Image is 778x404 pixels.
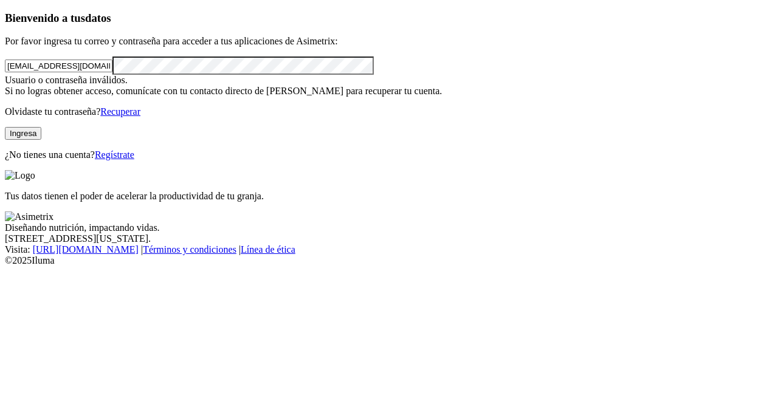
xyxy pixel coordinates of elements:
[33,244,139,255] a: [URL][DOMAIN_NAME]
[85,12,111,24] span: datos
[5,106,773,117] p: Olvidaste tu contraseña?
[95,149,134,160] a: Regístrate
[143,244,236,255] a: Términos y condiciones
[5,255,773,266] div: © 2025 Iluma
[5,127,41,140] button: Ingresa
[5,12,773,25] h3: Bienvenido a tus
[5,211,53,222] img: Asimetrix
[5,149,773,160] p: ¿No tienes una cuenta?
[241,244,295,255] a: Línea de ética
[5,233,773,244] div: [STREET_ADDRESS][US_STATE].
[100,106,140,117] a: Recuperar
[5,244,773,255] div: Visita : | |
[5,36,773,47] p: Por favor ingresa tu correo y contraseña para acceder a tus aplicaciones de Asimetrix:
[5,75,773,97] div: Usuario o contraseña inválidos. Si no logras obtener acceso, comunícate con tu contacto directo d...
[5,170,35,181] img: Logo
[5,191,773,202] p: Tus datos tienen el poder de acelerar la productividad de tu granja.
[5,60,112,72] input: Tu correo
[5,222,773,233] div: Diseñando nutrición, impactando vidas.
